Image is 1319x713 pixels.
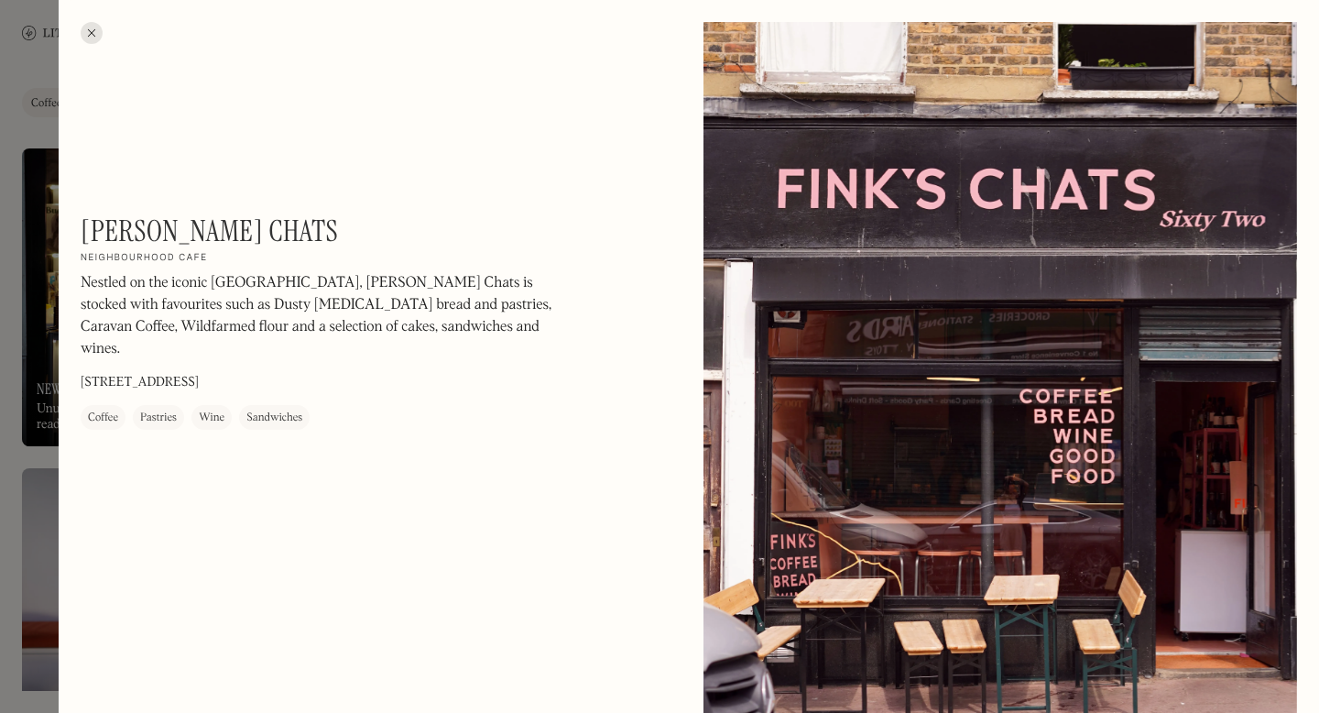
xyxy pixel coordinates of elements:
[81,214,338,248] h1: [PERSON_NAME] Chats
[81,253,208,266] h2: Neighbourhood cafe
[81,374,199,393] p: [STREET_ADDRESS]
[246,410,302,428] div: Sandwiches
[81,273,575,361] p: Nestled on the iconic [GEOGRAPHIC_DATA], [PERSON_NAME] Chats is stocked with favourites such as D...
[140,410,177,428] div: Pastries
[88,410,118,428] div: Coffee
[199,410,224,428] div: Wine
